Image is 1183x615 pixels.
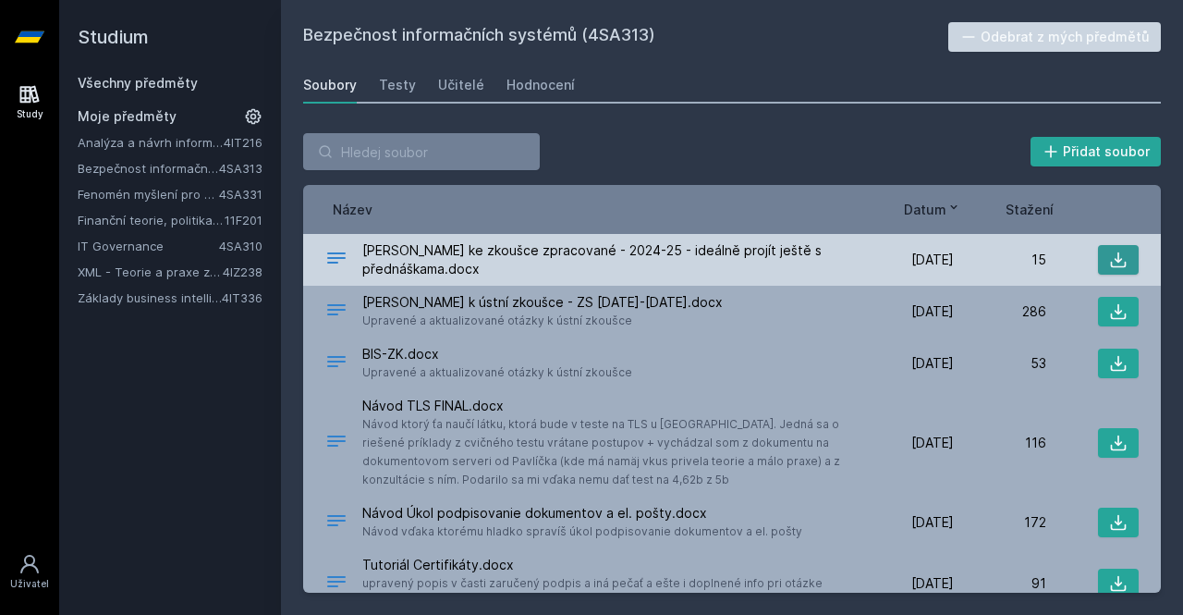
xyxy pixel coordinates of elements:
span: [DATE] [911,513,954,532]
div: Soubory [303,76,357,94]
div: DOCX [325,430,348,457]
a: Hodnocení [506,67,575,104]
div: DOCX [325,571,348,597]
a: 4SA310 [219,239,262,253]
span: [DATE] [911,302,954,321]
div: 91 [954,574,1046,593]
a: Soubory [303,67,357,104]
div: 172 [954,513,1046,532]
span: [DATE] [911,434,954,452]
a: Finanční teorie, politika a instituce [78,211,225,229]
a: Study [4,74,55,130]
div: 286 [954,302,1046,321]
a: Uživatel [4,544,55,600]
div: Hodnocení [506,76,575,94]
span: [PERSON_NAME] k ústní zkoušce - ZS [DATE]-[DATE].docx [362,293,723,312]
input: Hledej soubor [303,133,540,170]
div: Study [17,107,43,121]
a: Základy business intelligence [78,289,222,307]
span: BIS-ZK.docx [362,345,632,363]
a: 4SA331 [219,187,262,202]
span: Moje předměty [78,107,177,126]
span: [DATE] [911,354,954,373]
a: XML - Teorie a praxe značkovacích jazyků [78,263,223,281]
a: Bezpečnost informačních systémů [78,159,219,178]
span: Datum [904,200,946,219]
div: DOCX [325,510,348,536]
a: IT Governance [78,237,219,255]
span: [DATE] [911,574,954,593]
span: [DATE] [911,251,954,269]
span: Návod Úkol podpisovanie dokumentov a el. pošty.docx [362,504,802,523]
span: Tutoriál Certifikáty.docx [362,556,854,574]
a: Analýza a návrh informačních systémů [78,133,224,152]
a: 4SA313 [219,161,262,176]
button: Přidat soubor [1031,137,1162,166]
a: Testy [379,67,416,104]
span: Návod TLS FINAL.docx [362,397,854,415]
span: Návod vďaka ktorému hladko spravíš úkol podpisovanie dokumentov a el. pošty [362,523,802,541]
div: Učitelé [438,76,484,94]
div: DOCX [325,247,348,274]
div: DOCX [325,351,348,377]
span: Upravené a aktualizované otázky k ústní zkoušce [362,312,723,330]
button: Odebrat z mých předmětů [948,22,1162,52]
a: 4IT336 [222,290,262,305]
a: 11F201 [225,213,262,228]
div: DOCX [325,299,348,326]
span: [PERSON_NAME] ke zkoušce zpracované - 2024-25 - ideálně projít ještě s přednáškama.docx [362,241,854,278]
div: 53 [954,354,1046,373]
a: 4IT216 [224,135,262,150]
h2: Bezpečnost informačních systémů (4SA313) [303,22,948,52]
a: 4IZ238 [223,264,262,279]
button: Datum [904,200,961,219]
a: Všechny předměty [78,75,198,91]
span: Návod ktorý ťa naučí látku, ktorá bude v teste na TLS u [GEOGRAPHIC_DATA]. Jedná sa o riešené prí... [362,415,854,489]
div: 15 [954,251,1046,269]
button: Stažení [1006,200,1054,219]
span: Upravené a aktualizované otázky k ústní zkoušce [362,363,632,382]
a: Učitelé [438,67,484,104]
button: Název [333,200,372,219]
div: Testy [379,76,416,94]
a: Fenomén myšlení pro manažery [78,185,219,203]
div: Uživatel [10,577,49,591]
span: upravený popis v časti zaručený podpis a iná pečať a ešte i doplnené info pri otázke Může být pou... [362,574,854,611]
div: 116 [954,434,1046,452]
